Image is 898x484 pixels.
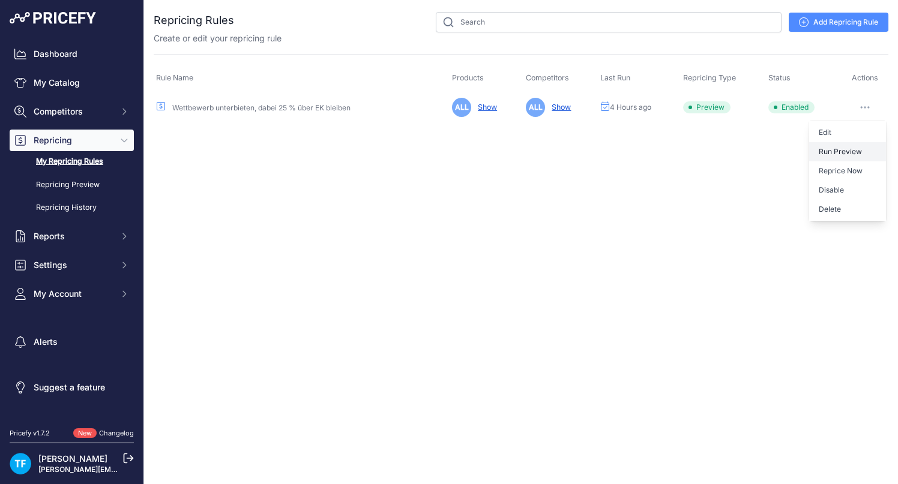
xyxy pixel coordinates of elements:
img: Pricefy Logo [10,12,96,24]
a: Add Repricing Rule [789,13,888,32]
button: Competitors [10,101,134,122]
button: Delete [809,200,886,219]
p: Create or edit your repricing rule [154,32,282,44]
h2: Repricing Rules [154,12,234,29]
span: Competitors [34,106,112,118]
a: Edit [809,123,886,142]
a: [PERSON_NAME][EMAIL_ADDRESS][PERSON_NAME][DOMAIN_NAME] [38,465,283,474]
button: Run Preview [809,142,886,161]
a: Suggest a feature [10,377,134,398]
span: Settings [34,259,112,271]
a: Changelog [99,429,134,437]
button: Reports [10,226,134,247]
button: My Account [10,283,134,305]
span: Actions [852,73,878,82]
a: Repricing History [10,197,134,218]
span: New [73,428,97,438]
span: Repricing Type [683,73,736,82]
a: My Catalog [10,72,134,94]
a: Dashboard [10,43,134,65]
span: Preview [683,101,731,113]
span: Last Run [600,73,630,82]
span: Repricing [34,134,112,146]
span: Rule Name [156,73,193,82]
button: Disable [809,181,886,200]
a: [PERSON_NAME] [38,453,107,464]
span: Status [768,73,791,82]
a: Wettbewerb unterbieten, dabei 25 % über EK bleiben [172,103,351,112]
div: Pricefy v1.7.2 [10,428,50,438]
span: Products [452,73,484,82]
button: Settings [10,254,134,276]
span: ALL [452,98,471,117]
input: Search [436,12,782,32]
span: Enabled [768,101,815,113]
button: Reprice Now [809,161,886,181]
a: Alerts [10,331,134,353]
span: Reports [34,230,112,242]
nav: Sidebar [10,43,134,414]
a: Show [547,103,571,112]
a: Show [473,103,497,112]
a: Repricing Preview [10,175,134,196]
a: My Repricing Rules [10,151,134,172]
span: Competitors [526,73,569,82]
span: ALL [526,98,545,117]
span: 4 Hours ago [610,103,651,112]
button: Repricing [10,130,134,151]
span: My Account [34,288,112,300]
